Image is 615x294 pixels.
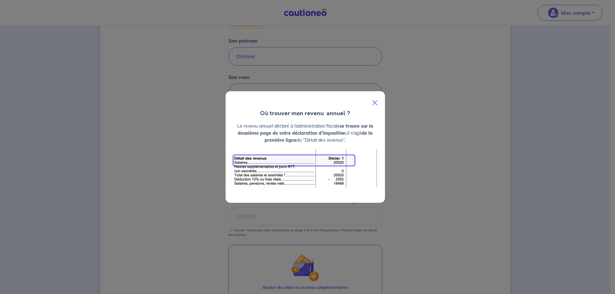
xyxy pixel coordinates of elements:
strong: se trouve sur la deuxième page de votre déclaration d’imposition. [238,123,373,136]
button: Close [367,94,382,112]
strong: de la première ligne [265,130,373,143]
img: exemple_revenu.png [231,149,380,187]
p: Le revenu annuel déclaré à l’administration fiscale Il s’agit du “Détail des revenus”. [231,123,380,144]
h4: Où trouver mon revenu annuel ? [225,109,385,117]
